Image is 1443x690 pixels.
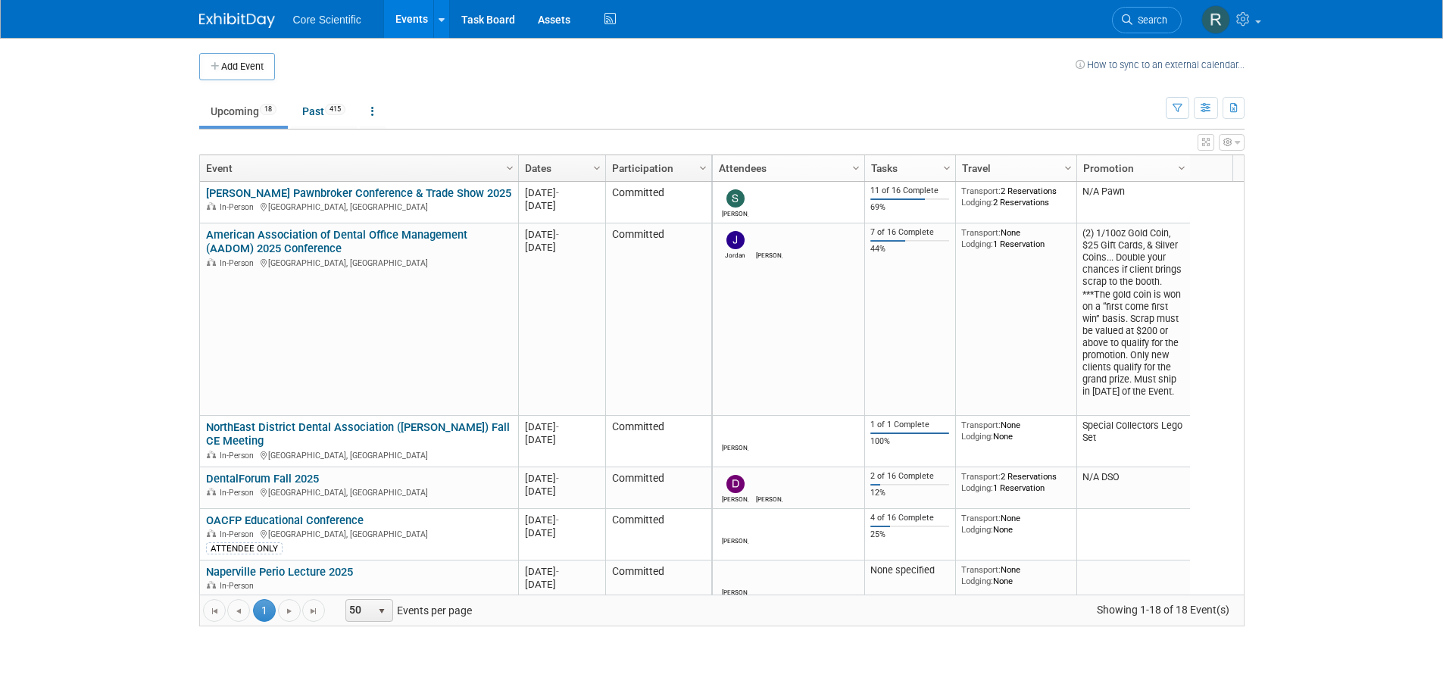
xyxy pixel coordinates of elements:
span: Transport: [961,471,1001,482]
div: [DATE] [525,472,598,485]
span: - [556,514,559,526]
img: Dan Boro [726,475,745,493]
div: [GEOGRAPHIC_DATA], [GEOGRAPHIC_DATA] [206,527,511,540]
div: None None [961,420,1070,442]
span: Column Settings [850,162,862,174]
button: Add Event [199,53,275,80]
div: None 1 Reservation [961,227,1070,249]
td: Committed [605,467,711,509]
img: Sam Robinson [726,189,745,208]
img: In-Person Event [207,202,216,210]
div: 7 of 16 Complete [870,227,949,238]
a: Column Settings [1173,155,1190,178]
div: [DATE] [525,241,598,254]
a: Attendees [719,155,854,181]
div: Robert Dittmann [722,586,748,596]
div: 25% [870,529,949,540]
div: 2 Reservations 2 Reservations [961,186,1070,208]
span: Column Settings [697,162,709,174]
span: - [556,566,559,577]
a: American Association of Dental Office Management (AADOM) 2025 Conference [206,228,467,256]
div: None None [961,564,1070,586]
div: Morgan Khan [756,249,782,259]
a: Dates [525,155,595,181]
span: - [556,421,559,432]
div: None None [961,513,1070,535]
div: [GEOGRAPHIC_DATA], [GEOGRAPHIC_DATA] [206,448,511,461]
span: Search [1132,14,1167,26]
div: [DATE] [525,420,598,433]
span: Transport: [961,513,1001,523]
div: None specified [870,564,949,576]
td: Committed [605,223,711,416]
a: Promotion [1083,155,1180,181]
div: [DATE] [525,485,598,498]
a: Column Settings [589,155,605,178]
span: Column Settings [504,162,516,174]
div: 1 of 1 Complete [870,420,949,430]
span: 50 [346,600,372,621]
span: Column Settings [941,162,953,174]
a: DentalForum Fall 2025 [206,472,319,485]
div: [DATE] [525,526,598,539]
span: Transport: [961,420,1001,430]
a: Participation [612,155,701,181]
span: Go to the previous page [233,605,245,617]
img: Jordan McCullough [726,231,745,249]
td: Committed [605,509,711,560]
span: Column Settings [1062,162,1074,174]
div: [DATE] [525,433,598,446]
a: NorthEast District Dental Association ([PERSON_NAME]) Fall CE Meeting [206,420,510,448]
span: In-Person [220,529,258,539]
div: [GEOGRAPHIC_DATA], [GEOGRAPHIC_DATA] [206,200,511,213]
span: 415 [325,104,345,115]
div: [DATE] [525,578,598,591]
img: Rachel Wolff [1201,5,1230,34]
a: Column Settings [939,155,955,178]
span: Showing 1-18 of 18 Event(s) [1082,599,1243,620]
span: - [556,187,559,198]
div: [DATE] [525,186,598,199]
a: Column Settings [501,155,518,178]
img: James Belshe [726,423,745,442]
div: Dan Boro [722,493,748,503]
a: Column Settings [695,155,711,178]
span: In-Person [220,581,258,591]
span: Lodging: [961,482,993,493]
span: Go to the next page [283,605,295,617]
div: [DATE] [525,199,598,212]
td: Committed [605,182,711,223]
a: Event [206,155,508,181]
span: Go to the last page [308,605,320,617]
img: In-Person Event [207,451,216,458]
span: In-Person [220,488,258,498]
img: In-Person Event [207,581,216,589]
img: In-Person Event [207,258,216,266]
a: Search [1112,7,1182,33]
td: N/A Pawn [1076,182,1190,223]
div: [DATE] [525,514,598,526]
span: Transport: [961,564,1001,575]
img: ExhibitDay [199,13,275,28]
span: Lodging: [961,197,993,208]
span: Transport: [961,227,1001,238]
span: Core Scientific [293,14,361,26]
div: Mike McKenna [722,535,748,545]
div: [GEOGRAPHIC_DATA], [GEOGRAPHIC_DATA] [206,485,511,498]
a: Naperville Perio Lecture 2025 [206,565,353,579]
span: Transport: [961,186,1001,196]
a: Upcoming18 [199,97,288,126]
div: Sam Robinson [722,208,748,217]
img: In-Person Event [207,488,216,495]
a: Column Settings [1060,155,1076,178]
td: Committed [605,560,711,602]
span: 1 [253,599,276,622]
a: Past415 [291,97,357,126]
a: Go to the previous page [227,599,250,622]
span: Lodging: [961,524,993,535]
img: Robert Dittmann [726,568,745,586]
span: Lodging: [961,431,993,442]
a: Go to the next page [278,599,301,622]
span: select [376,605,388,617]
div: 4 of 16 Complete [870,513,949,523]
